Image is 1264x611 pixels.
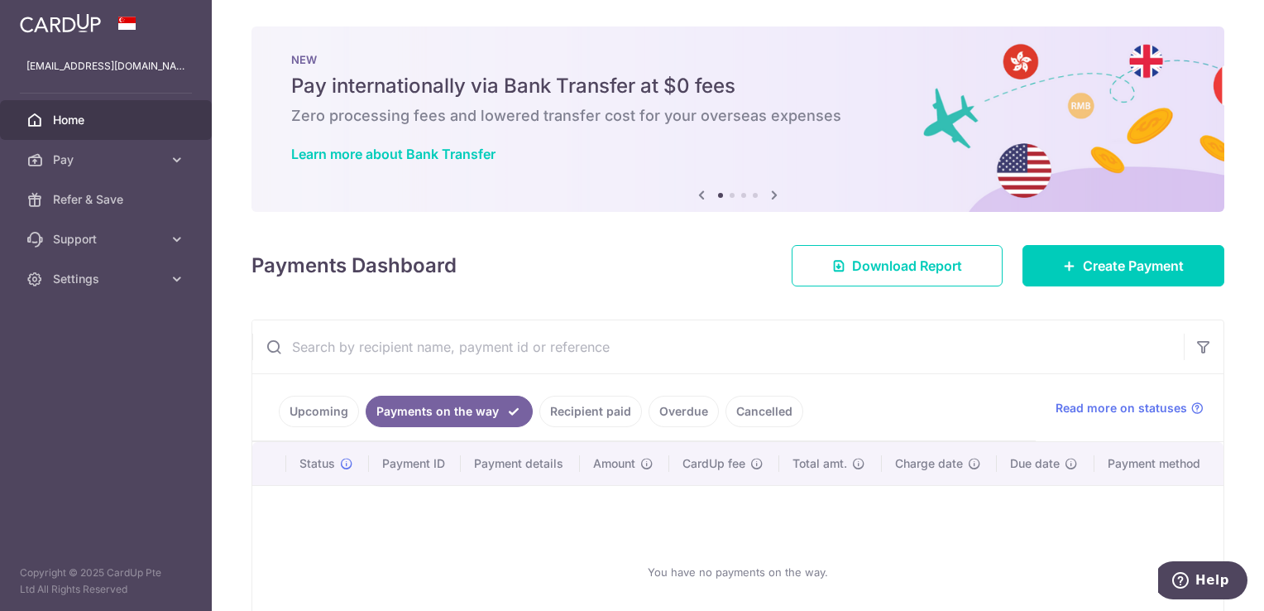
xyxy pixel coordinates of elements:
a: Recipient paid [539,396,642,427]
a: Payments on the way [366,396,533,427]
a: Read more on statuses [1056,400,1204,416]
img: CardUp [20,13,101,33]
span: Settings [53,271,162,287]
p: [EMAIL_ADDRESS][DOMAIN_NAME] [26,58,185,75]
span: Charge date [895,455,963,472]
h6: Zero processing fees and lowered transfer cost for your overseas expenses [291,106,1185,126]
span: CardUp fee [682,455,745,472]
a: Create Payment [1022,245,1224,286]
span: Pay [53,152,162,168]
img: Bank transfer banner [251,26,1224,212]
th: Payment details [461,442,580,485]
a: Download Report [792,245,1003,286]
a: Upcoming [279,396,359,427]
span: Create Payment [1083,256,1184,276]
a: Overdue [649,396,719,427]
span: Home [53,112,162,128]
iframe: Opens a widget where you can find more information [1158,561,1247,603]
span: Support [53,231,162,248]
span: Read more on statuses [1056,400,1187,416]
span: Refer & Save [53,191,162,208]
span: Download Report [852,256,962,276]
span: Amount [593,455,635,472]
p: NEW [291,53,1185,66]
th: Payment method [1094,442,1223,485]
h4: Payments Dashboard [251,251,457,281]
span: Due date [1010,455,1060,472]
span: Total amt. [792,455,847,472]
span: Status [299,455,335,472]
a: Cancelled [725,396,803,427]
h5: Pay internationally via Bank Transfer at $0 fees [291,73,1185,99]
input: Search by recipient name, payment id or reference [252,320,1184,373]
th: Payment ID [369,442,461,485]
a: Learn more about Bank Transfer [291,146,496,162]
